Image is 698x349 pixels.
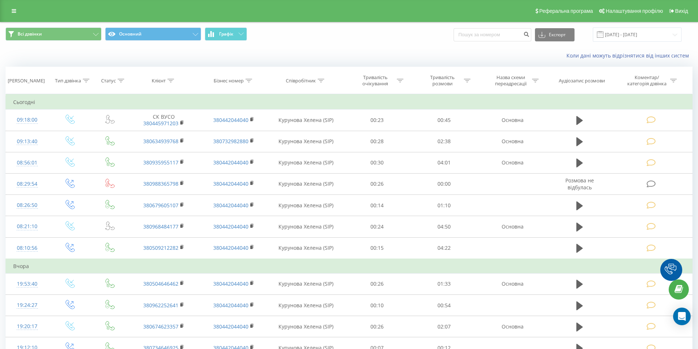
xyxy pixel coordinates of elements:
a: 380442044040 [213,244,248,251]
td: 00:54 [411,295,478,316]
a: 380442044040 [213,280,248,287]
td: 00:14 [344,195,411,216]
a: 380442044040 [213,116,248,123]
td: Сьогодні [6,95,693,109]
a: 380442044040 [213,323,248,330]
div: Коментар/категорія дзвінка [625,74,668,87]
a: 380442044040 [213,223,248,230]
td: Курунова Хелена (SIP) [269,195,344,216]
td: Основна [477,316,547,337]
a: 380968484177 [143,223,178,230]
td: 00:28 [344,131,411,152]
td: Курунова Хелена (SIP) [269,237,344,259]
td: 02:07 [411,316,478,337]
td: 04:22 [411,237,478,259]
div: 08:21:10 [13,219,41,234]
div: Тип дзвінка [55,78,81,84]
td: 00:26 [344,273,411,294]
input: Пошук за номером [454,28,531,41]
td: Вчора [6,259,693,274]
button: Графік [205,27,247,41]
a: 380509212282 [143,244,178,251]
td: Основна [477,131,547,152]
td: Курунова Хелена (SIP) [269,273,344,294]
div: Клієнт [152,78,166,84]
div: Тривалість розмови [423,74,462,87]
td: Основна [477,152,547,173]
span: Налаштування профілю [606,8,663,14]
div: 19:53:40 [13,277,41,291]
td: Основна [477,216,547,237]
div: Співробітник [286,78,316,84]
td: 00:26 [344,173,411,194]
td: Курунова Хелена (SIP) [269,152,344,173]
td: Основна [477,109,547,131]
span: Реферальна програма [539,8,593,14]
a: 380732982880 [213,138,248,145]
td: Курунова Хелена (SIP) [269,109,344,131]
td: 01:33 [411,273,478,294]
td: 02:38 [411,131,478,152]
span: Розмова не відбулась [565,177,594,190]
td: СК ВУСО [129,109,199,131]
a: Коли дані можуть відрізнятися вiд інших систем [566,52,693,59]
div: Open Intercom Messenger [673,308,691,325]
td: Курунова Хелена (SIP) [269,316,344,337]
div: Бізнес номер [214,78,244,84]
td: 00:15 [344,237,411,259]
div: 08:26:50 [13,198,41,212]
td: 00:23 [344,109,411,131]
td: 00:24 [344,216,411,237]
a: 380442044040 [213,302,248,309]
div: Назва схеми переадресації [491,74,530,87]
td: Курунова Хелена (SIP) [269,173,344,194]
td: 00:10 [344,295,411,316]
td: Курунова Хелена (SIP) [269,295,344,316]
td: 00:45 [411,109,478,131]
div: 08:56:01 [13,156,41,170]
td: Основна [477,273,547,294]
a: 380634939768 [143,138,178,145]
div: 19:20:17 [13,319,41,334]
button: Всі дзвінки [5,27,101,41]
td: 01:10 [411,195,478,216]
button: Основний [105,27,201,41]
a: 380442044040 [213,180,248,187]
td: 04:50 [411,216,478,237]
span: Графік [219,31,233,37]
div: 09:13:40 [13,134,41,149]
td: 00:26 [344,316,411,337]
div: Тривалість очікування [356,74,395,87]
span: Вихід [675,8,688,14]
div: 19:24:27 [13,298,41,312]
div: Статус [101,78,116,84]
div: 08:10:56 [13,241,41,255]
div: [PERSON_NAME] [8,78,45,84]
a: 380962252641 [143,302,178,309]
a: 380679605107 [143,202,178,209]
a: 380935955117 [143,159,178,166]
div: Аудіозапис розмови [559,78,605,84]
a: 380504646462 [143,280,178,287]
span: Всі дзвінки [18,31,42,37]
a: 380445971203 [143,120,178,127]
a: 380442044040 [213,159,248,166]
td: Курунова Хелена (SIP) [269,131,344,152]
button: Експорт [535,28,575,41]
div: 09:18:00 [13,113,41,127]
div: 08:29:54 [13,177,41,191]
td: 04:01 [411,152,478,173]
a: 380988365798 [143,180,178,187]
td: 00:30 [344,152,411,173]
td: Курунова Хелена (SIP) [269,216,344,237]
a: 380442044040 [213,202,248,209]
td: 00:00 [411,173,478,194]
a: 380674623357 [143,323,178,330]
